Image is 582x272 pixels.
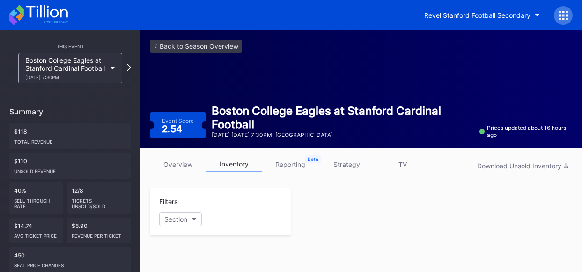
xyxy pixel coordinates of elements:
div: $5.90 [67,218,132,243]
div: Section [164,215,187,223]
div: Unsold Revenue [14,165,126,174]
div: This Event [9,44,131,49]
div: 2.54 [162,124,184,134]
a: inventory [206,157,262,172]
div: Filters [159,197,281,205]
a: <-Back to Season Overview [150,40,242,53]
div: Summary [9,107,131,116]
div: $14.74 [9,218,63,243]
div: Revenue per ticket [72,229,127,239]
a: overview [150,157,206,172]
div: Prices updated about 16 hours ago [479,124,573,138]
div: [DATE] [DATE] 7:30PM | [GEOGRAPHIC_DATA] [212,131,474,138]
button: Section [159,212,202,226]
div: Download Unsold Inventory [477,162,568,170]
div: Event Score [162,117,194,124]
a: TV [375,157,431,172]
div: Tickets Unsold/Sold [72,194,127,209]
div: $110 [9,153,131,179]
div: Avg ticket price [14,229,59,239]
div: Revel Stanford Football Secondary [424,11,530,19]
div: Sell Through Rate [14,194,59,209]
div: seat price changes [14,259,126,268]
a: strategy [318,157,375,172]
div: $118 [9,123,131,149]
a: reporting [262,157,318,172]
div: [DATE] 7:30PM [25,75,106,80]
button: Download Unsold Inventory [472,159,573,172]
div: Boston College Eagles at Stanford Cardinal Football [212,104,474,131]
div: 40% [9,182,63,214]
div: 12/8 [67,182,132,214]
button: Revel Stanford Football Secondary [417,7,547,24]
div: Total Revenue [14,135,126,144]
div: Boston College Eagles at Stanford Cardinal Football [25,56,106,80]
